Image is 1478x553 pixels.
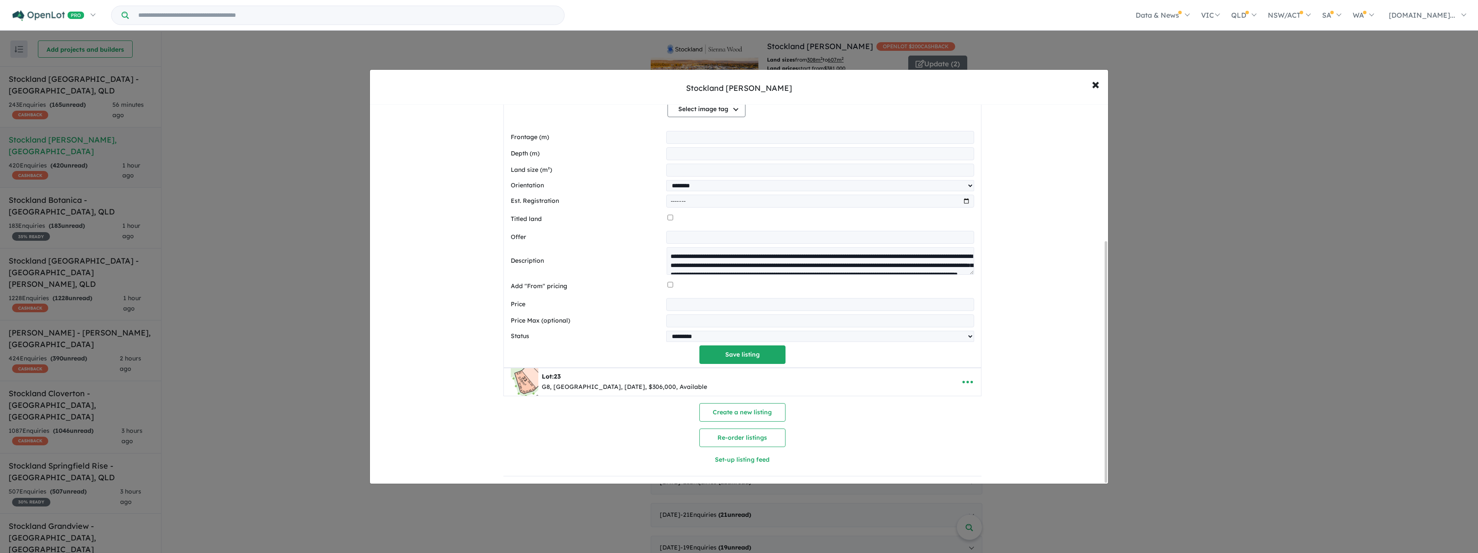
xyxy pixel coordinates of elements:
[511,281,664,292] label: Add "From" pricing
[511,232,663,242] label: Offer
[542,373,561,380] b: Lot:
[511,316,663,326] label: Price Max (optional)
[511,165,663,175] label: Land size (m²)
[699,429,786,447] button: Re-order listings
[554,373,561,380] span: 23
[668,100,745,117] button: Select image tag
[511,132,663,143] label: Frontage (m)
[623,450,862,469] button: Set-up listing feed
[699,403,786,422] button: Create a new listing
[1389,11,1455,19] span: [DOMAIN_NAME]...
[699,345,786,364] button: Save listing
[542,382,707,392] div: G8, [GEOGRAPHIC_DATA], [DATE], $306,000, Available
[511,149,663,159] label: Depth (m)
[511,256,663,266] label: Description
[511,180,663,191] label: Orientation
[12,10,84,21] img: Openlot PRO Logo White
[511,214,664,224] label: Titled land
[686,83,792,94] div: Stockland [PERSON_NAME]
[1092,75,1099,93] span: ×
[511,196,663,206] label: Est. Registration
[511,331,663,342] label: Status
[130,6,562,25] input: Try estate name, suburb, builder or developer
[511,368,538,396] img: Stockland%20Sienna%20Wood%20-%20Hilbert%20-%20Lot%2023___1754294279.jpg
[511,299,663,310] label: Price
